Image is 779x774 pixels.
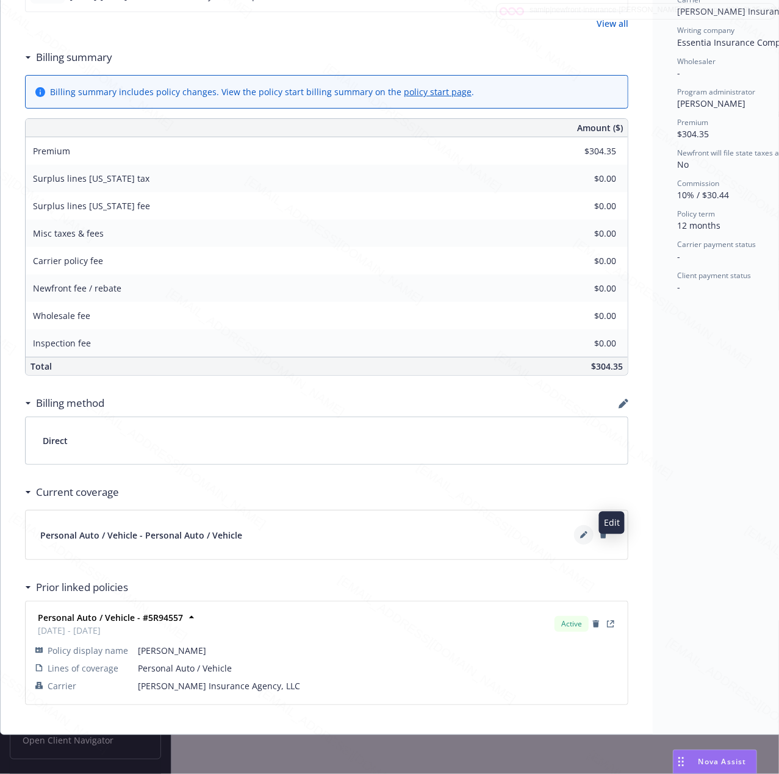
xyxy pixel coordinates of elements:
input: 0.00 [544,334,623,353]
input: 0.00 [544,279,623,298]
span: Policy display name [48,644,128,657]
div: Billing summary includes policy changes. View the policy start billing summary on the . [50,85,474,98]
span: Writing company [677,25,734,35]
input: 0.00 [544,307,623,325]
h3: Current coverage [36,484,119,500]
span: $304.35 [591,360,623,372]
span: $304.35 [677,128,709,140]
input: 0.00 [544,142,623,160]
span: Policy term [677,209,715,219]
h3: Billing method [36,395,104,411]
span: Inspection fee [33,337,91,349]
span: [PERSON_NAME] [677,98,745,109]
span: - [677,281,680,293]
span: Surplus lines [US_STATE] tax [33,173,149,184]
a: View Policy [603,617,618,631]
div: Current coverage [25,484,119,500]
div: Billing method [25,395,104,411]
span: - [677,67,680,79]
span: Surplus lines [US_STATE] fee [33,200,150,212]
span: Premium [677,117,708,127]
span: Lines of coverage [48,662,118,675]
div: Drag to move [673,750,689,773]
span: Program administrator [677,87,755,97]
span: Carrier [48,679,76,692]
input: 0.00 [544,224,623,243]
span: [PERSON_NAME] Insurance Agency, LLC [138,679,618,692]
span: [PERSON_NAME] [138,644,618,657]
h3: Billing summary [36,49,112,65]
span: Wholesaler [677,56,716,66]
span: Wholesale fee [33,310,90,321]
input: 0.00 [544,197,623,215]
span: Client payment status [677,270,751,281]
span: 10% / $30.44 [677,189,729,201]
span: Total [31,360,52,372]
span: Carrier payment status [677,239,756,249]
a: policy start page [404,86,472,98]
span: Personal Auto / Vehicle [138,662,618,675]
span: Premium [33,145,70,157]
span: - [677,251,680,262]
strong: Personal Auto / Vehicle - #5R94557 [38,612,183,623]
span: Carrier policy fee [33,255,103,267]
span: [DATE] - [DATE] [38,624,183,637]
span: Misc taxes & fees [33,228,104,239]
span: Nova Assist [698,756,747,767]
div: Billing summary [25,49,112,65]
span: 12 months [677,220,720,231]
a: View all [597,17,628,30]
span: Amount ($) [577,121,623,134]
h3: Prior linked policies [36,579,128,595]
span: No [677,159,689,170]
span: Active [559,618,584,629]
span: Commission [677,178,719,188]
div: Prior linked policies [25,579,128,595]
div: Direct [26,417,628,464]
input: 0.00 [544,252,623,270]
input: 0.00 [544,170,623,188]
span: Personal Auto / Vehicle - Personal Auto / Vehicle [40,529,242,542]
span: Newfront fee / rebate [33,282,121,294]
button: Nova Assist [673,750,757,774]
